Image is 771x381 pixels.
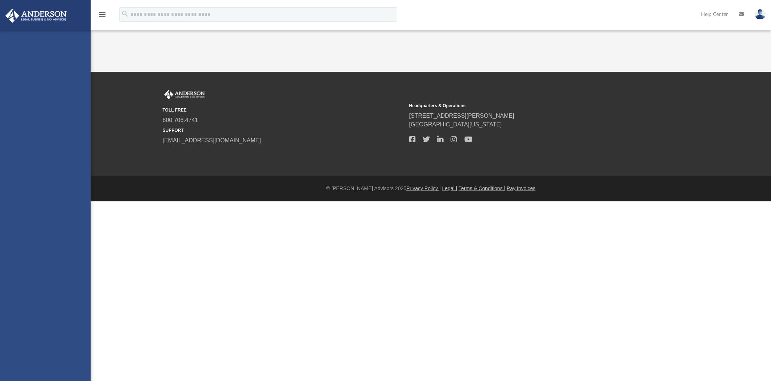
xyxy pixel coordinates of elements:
[507,185,535,191] a: Pay Invoices
[409,113,514,119] a: [STREET_ADDRESS][PERSON_NAME]
[163,90,206,99] img: Anderson Advisors Platinum Portal
[409,121,502,127] a: [GEOGRAPHIC_DATA][US_STATE]
[755,9,766,20] img: User Pic
[163,127,404,134] small: SUPPORT
[98,10,107,19] i: menu
[98,14,107,19] a: menu
[163,117,198,123] a: 800.706.4741
[163,107,404,113] small: TOLL FREE
[3,9,69,23] img: Anderson Advisors Platinum Portal
[459,185,505,191] a: Terms & Conditions |
[163,137,261,143] a: [EMAIL_ADDRESS][DOMAIN_NAME]
[121,10,129,18] i: search
[442,185,457,191] a: Legal |
[406,185,441,191] a: Privacy Policy |
[409,102,651,109] small: Headquarters & Operations
[91,185,771,192] div: © [PERSON_NAME] Advisors 2025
